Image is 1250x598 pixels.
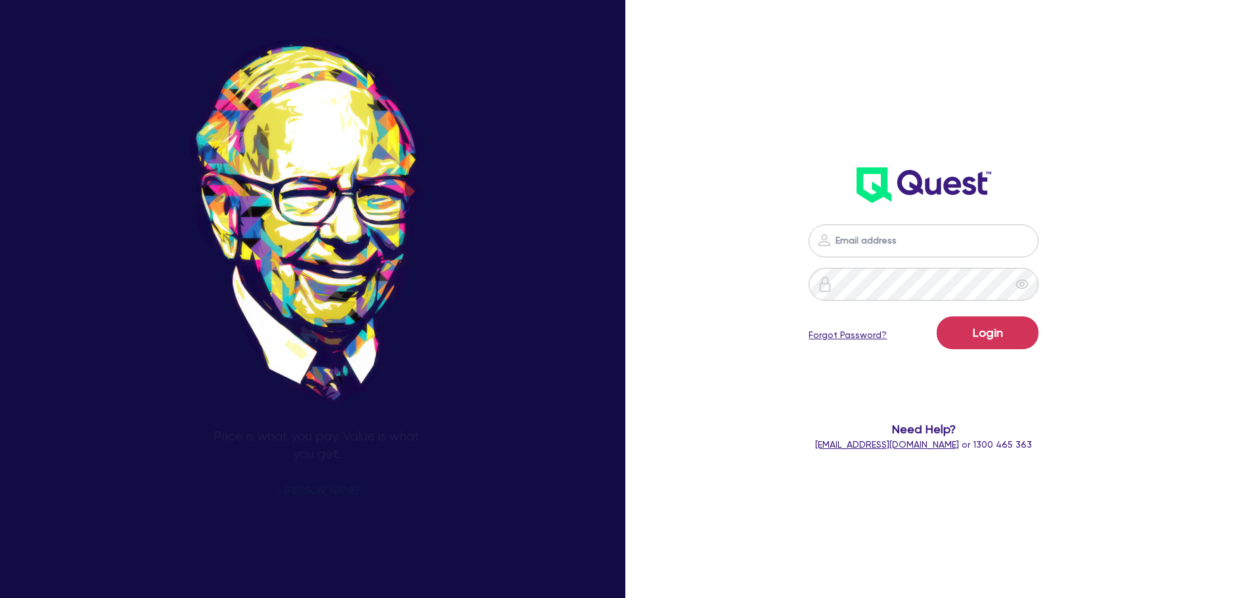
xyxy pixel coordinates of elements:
span: - [PERSON_NAME] [276,486,358,496]
img: icon-password [816,232,832,248]
span: or 1300 465 363 [815,439,1032,450]
button: Login [937,316,1038,349]
a: Forgot Password? [809,328,887,342]
a: [EMAIL_ADDRESS][DOMAIN_NAME] [815,439,959,450]
span: eye [1016,278,1029,291]
img: icon-password [817,276,833,292]
img: wH2k97JdezQIQAAAABJRU5ErkJggg== [857,167,991,203]
span: Need Help? [756,420,1091,438]
input: Email address [809,224,1038,257]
